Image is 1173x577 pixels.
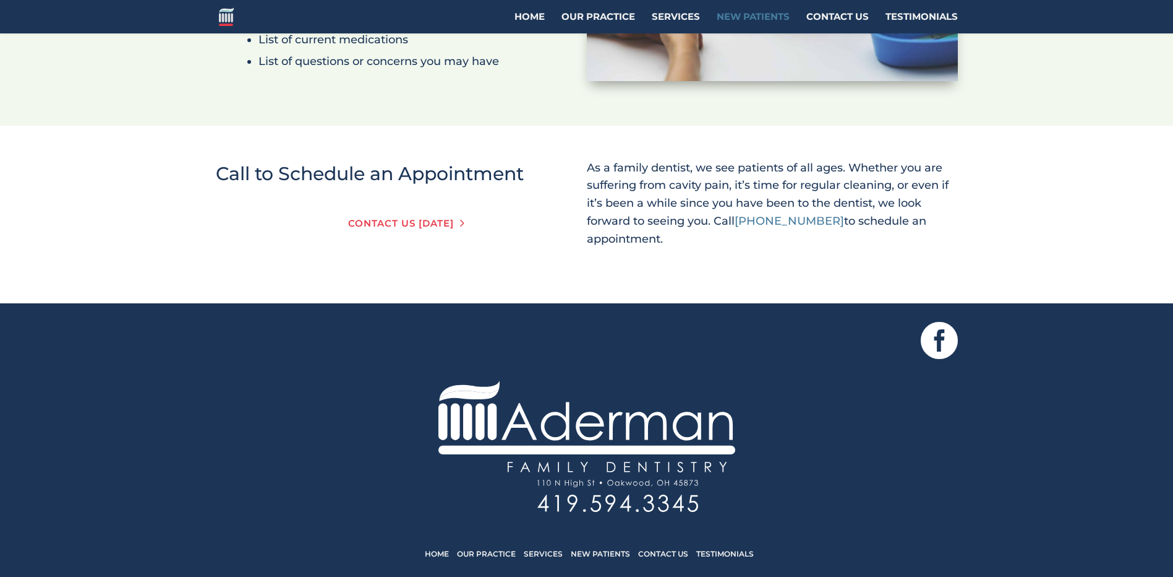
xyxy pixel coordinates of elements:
a: [PHONE_NUMBER] [735,214,844,228]
img: Aderman Family Dentistry [219,7,234,25]
a: Home [514,12,545,33]
span:  [921,322,958,359]
a: Our Practice [561,12,635,33]
li: List of current medications [258,34,587,56]
a: Testimonials [696,549,754,558]
a: Our Practice [457,549,516,558]
li: List of questions or concerns you may have [258,56,587,77]
img: aderman-logo-white-on-transparent-vector [438,381,735,472]
p: As a family dentist, we see patients of all ages. Whether you are suffering from cavity pain, it’... [587,159,958,248]
h2: Call to Schedule an Appointment [216,159,587,195]
a: New Patients [571,549,630,558]
a: Contact Us [DATE] [330,206,472,241]
a: New Patients [717,12,790,33]
a: Services [524,549,563,558]
img: aderman-logo-phone-number-white-on-transparent-vector [537,495,698,512]
a: Services [652,12,700,33]
a: Contact Us [806,12,869,33]
img: aderman-logo-address-white-on-transparent-vector [537,480,698,487]
a:  [921,346,958,360]
a: Contact Us [638,549,688,558]
a: Testimonials [885,12,958,33]
a: Home [425,549,449,558]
